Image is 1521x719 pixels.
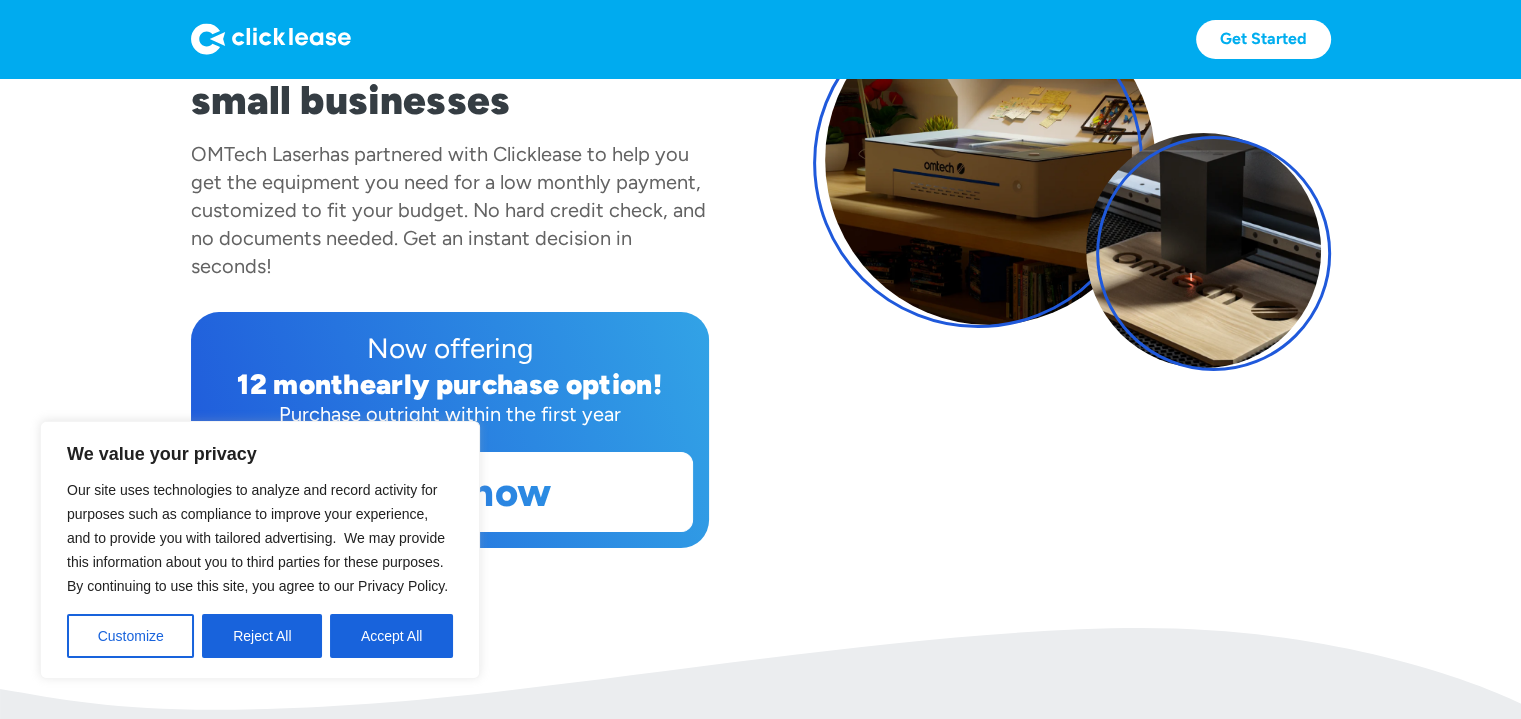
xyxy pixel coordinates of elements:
[40,421,480,679] div: We value your privacy
[191,142,706,278] div: has partnered with Clicklease to help you get the equipment you need for a low monthly payment, c...
[202,614,322,658] button: Reject All
[237,367,360,401] div: 12 month
[67,614,194,658] button: Customize
[67,442,453,466] p: We value your privacy
[330,614,453,658] button: Accept All
[360,367,662,401] div: early purchase option!
[191,23,351,55] img: Logo
[191,142,319,166] div: OMTech Laser
[67,482,448,594] span: Our site uses technologies to analyze and record activity for purposes such as compliance to impr...
[207,400,693,428] div: Purchase outright within the first year
[207,328,693,368] div: Now offering
[1196,20,1331,59] a: Get Started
